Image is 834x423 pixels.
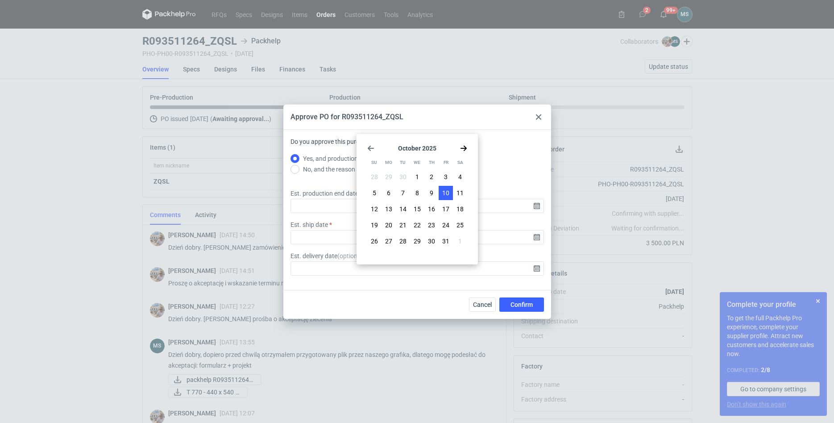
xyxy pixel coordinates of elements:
span: 29 [414,237,421,246]
span: 19 [371,221,378,230]
button: Tue Sep 30 2025 [396,170,410,184]
span: 9 [430,188,433,197]
button: Mon Oct 27 2025 [382,234,396,248]
button: Wed Oct 22 2025 [410,218,424,232]
span: 23 [428,221,435,230]
span: 28 [399,237,407,246]
span: 25 [456,221,464,230]
svg: Go forward 1 month [460,145,467,152]
label: Est. ship date [290,220,328,229]
span: 13 [385,205,392,214]
button: Wed Oct 01 2025 [410,170,424,184]
button: Tue Oct 21 2025 [396,218,410,232]
span: 2 [430,172,433,181]
span: 22 [414,221,421,230]
button: Mon Sep 29 2025 [382,170,396,184]
button: Tue Oct 07 2025 [396,186,410,200]
span: 1 [415,172,419,181]
button: Fri Oct 31 2025 [439,234,453,248]
label: Est. delivery date [290,251,365,260]
button: Sat Oct 11 2025 [453,186,467,200]
button: Sun Oct 19 2025 [367,218,382,232]
span: 18 [456,205,464,214]
button: Fri Oct 03 2025 [439,170,453,184]
button: Thu Oct 09 2025 [424,186,439,200]
span: 1 [458,237,462,246]
button: Mon Oct 20 2025 [382,218,396,232]
button: Sun Oct 05 2025 [367,186,382,200]
button: Cancel [469,297,496,312]
button: Fri Oct 10 2025 [439,186,453,200]
span: 29 [385,172,392,181]
span: 26 [371,237,378,246]
label: Est. production end date [290,189,358,198]
span: 10 [442,188,449,197]
span: 28 [371,172,378,181]
span: 7 [401,188,405,197]
button: Thu Oct 16 2025 [424,202,439,216]
span: 30 [399,172,407,181]
span: 21 [399,221,407,230]
span: 16 [428,205,435,214]
button: Wed Oct 15 2025 [410,202,424,216]
span: 11 [456,188,464,197]
label: Do you approve this purchase order? [290,137,392,153]
div: Mo [382,155,395,170]
div: We [410,155,424,170]
button: Tue Oct 28 2025 [396,234,410,248]
button: Thu Oct 02 2025 [424,170,439,184]
div: Tu [396,155,410,170]
span: 3 [444,172,448,181]
button: Mon Oct 06 2025 [382,186,396,200]
span: 30 [428,237,435,246]
span: 6 [387,188,390,197]
span: 15 [414,205,421,214]
span: ( optional ) [337,252,365,260]
div: Sa [453,155,467,170]
span: 4 [458,172,462,181]
svg: Go back 1 month [367,145,374,152]
button: Sun Oct 12 2025 [367,202,382,216]
span: 14 [399,205,407,214]
span: 17 [442,205,449,214]
section: October 2025 [367,145,467,152]
div: Approve PO for R093511264_ZQSL [290,112,403,122]
span: 5 [373,188,376,197]
span: Cancel [473,302,492,308]
span: 24 [442,221,449,230]
span: 20 [385,221,392,230]
button: Mon Oct 13 2025 [382,202,396,216]
span: Confirm [510,302,533,308]
button: Thu Oct 23 2025 [424,218,439,232]
button: Wed Oct 08 2025 [410,186,424,200]
button: Sat Oct 04 2025 [453,170,467,184]
button: Sat Oct 25 2025 [453,218,467,232]
button: Fri Oct 24 2025 [439,218,453,232]
div: Fr [439,155,453,170]
button: Sat Nov 01 2025 [453,234,467,248]
span: 27 [385,237,392,246]
span: 31 [442,237,449,246]
div: Su [367,155,381,170]
button: Tue Oct 14 2025 [396,202,410,216]
button: Confirm [499,297,544,312]
button: Wed Oct 29 2025 [410,234,424,248]
span: 8 [415,188,419,197]
button: Thu Oct 30 2025 [424,234,439,248]
div: Th [425,155,439,170]
button: Sun Sep 28 2025 [367,170,382,184]
span: 12 [371,205,378,214]
button: Sun Oct 26 2025 [367,234,382,248]
button: Fri Oct 17 2025 [439,202,453,216]
button: Sat Oct 18 2025 [453,202,467,216]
